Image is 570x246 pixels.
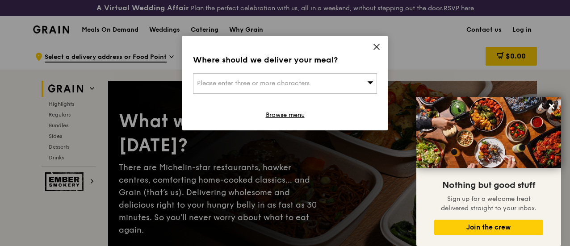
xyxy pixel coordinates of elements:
[441,195,536,212] span: Sign up for a welcome treat delivered straight to your inbox.
[434,220,543,235] button: Join the crew
[193,54,377,66] div: Where should we deliver your meal?
[197,79,310,87] span: Please enter three or more characters
[266,111,305,120] a: Browse menu
[416,97,561,168] img: DSC07876-Edit02-Large.jpeg
[442,180,535,191] span: Nothing but good stuff
[545,99,559,113] button: Close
